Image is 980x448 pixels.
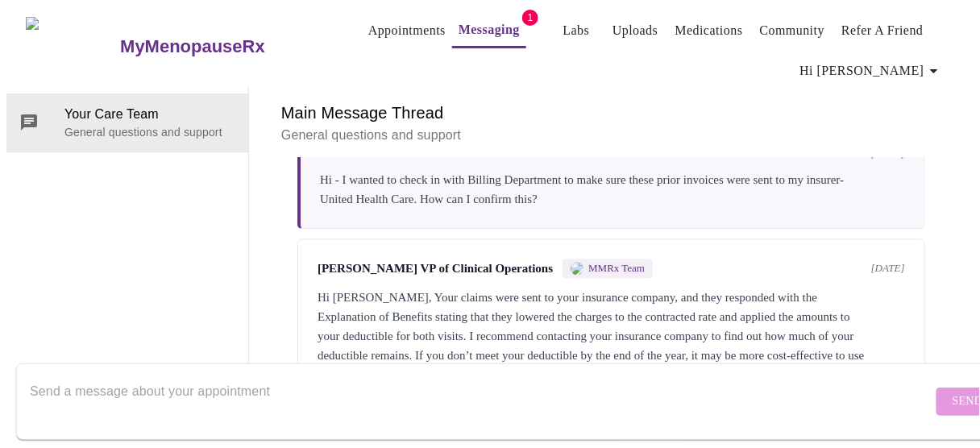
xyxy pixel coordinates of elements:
span: [DATE] [871,262,905,275]
button: Messaging [452,14,526,48]
button: Medications [669,15,750,47]
textarea: Send a message about your appointment [30,375,932,427]
a: Labs [563,19,590,42]
span: MMRx Team [588,262,645,275]
a: Appointments [368,19,446,42]
a: Medications [675,19,743,42]
button: Hi [PERSON_NAME] [794,55,950,87]
img: MyMenopauseRx Logo [26,17,118,77]
span: 1 [522,10,538,26]
a: Uploads [612,19,658,42]
a: Community [760,19,825,42]
div: Your Care TeamGeneral questions and support [6,93,248,151]
span: Hi [PERSON_NAME] [800,60,944,82]
button: Refer a Friend [835,15,930,47]
a: Refer a Friend [841,19,924,42]
div: Hi [PERSON_NAME], Your claims were sent to your insurance company, and they responded with the Ex... [318,288,905,384]
h3: MyMenopauseRx [120,36,265,57]
button: Uploads [606,15,665,47]
button: Appointments [362,15,452,47]
h6: Main Message Thread [281,100,941,126]
div: Hi - I wanted to check in with Billing Department to make sure these prior invoices were sent to ... [320,170,905,209]
button: Community [754,15,832,47]
img: MMRX [571,262,583,275]
a: Messaging [459,19,520,41]
a: MyMenopauseRx [118,19,330,75]
p: General questions and support [281,126,941,145]
span: [PERSON_NAME] VP of Clinical Operations [318,262,553,276]
span: Your Care Team [64,105,235,124]
p: General questions and support [64,124,235,140]
button: Labs [550,15,602,47]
